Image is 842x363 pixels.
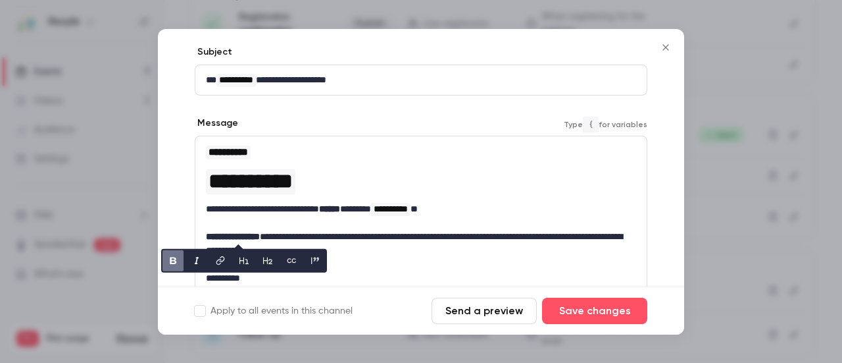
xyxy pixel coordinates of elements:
[186,250,207,271] button: italic
[195,117,238,130] label: Message
[432,298,537,324] button: Send a preview
[564,117,647,132] span: Type for variables
[305,250,326,271] button: blockquote
[195,304,353,318] label: Apply to all events in this channel
[210,250,231,271] button: link
[583,117,599,132] code: {
[195,65,647,95] div: editor
[195,45,232,59] label: Subject
[542,298,647,324] button: Save changes
[195,136,647,307] div: editor
[653,34,679,61] button: Close
[162,250,184,271] button: bold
